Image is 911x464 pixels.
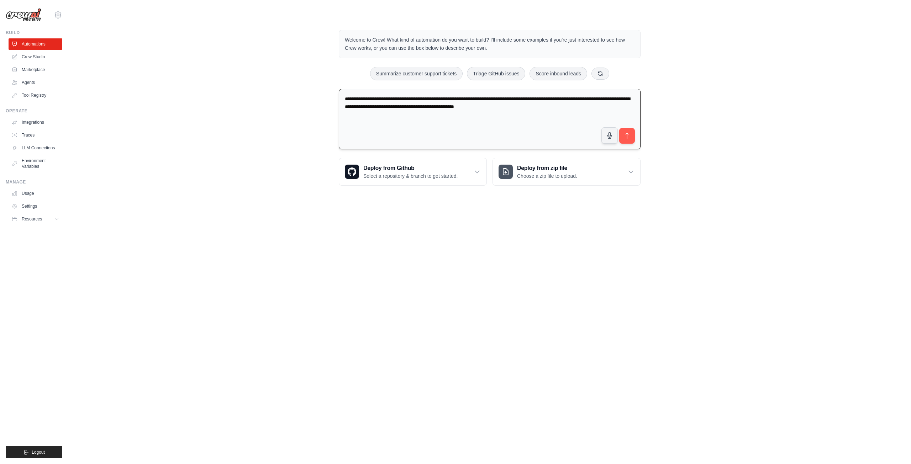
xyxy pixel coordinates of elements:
[9,64,62,75] a: Marketplace
[370,67,463,80] button: Summarize customer support tickets
[875,430,911,464] iframe: Chat Widget
[345,36,634,52] p: Welcome to Crew! What kind of automation do you want to build? I'll include some examples if you'...
[6,179,62,185] div: Manage
[32,449,45,455] span: Logout
[467,67,525,80] button: Triage GitHub issues
[9,155,62,172] a: Environment Variables
[9,38,62,50] a: Automations
[9,117,62,128] a: Integrations
[363,172,458,180] p: Select a repository & branch to get started.
[517,164,577,172] h3: Deploy from zip file
[6,30,62,36] div: Build
[517,172,577,180] p: Choose a zip file to upload.
[9,51,62,63] a: Crew Studio
[9,188,62,199] a: Usage
[9,213,62,225] button: Resources
[6,108,62,114] div: Operate
[6,446,62,458] button: Logout
[9,129,62,141] a: Traces
[9,90,62,101] a: Tool Registry
[9,142,62,154] a: LLM Connections
[22,216,42,222] span: Resources
[6,8,41,22] img: Logo
[363,164,458,172] h3: Deploy from Github
[9,201,62,212] a: Settings
[530,67,587,80] button: Score inbound leads
[9,77,62,88] a: Agents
